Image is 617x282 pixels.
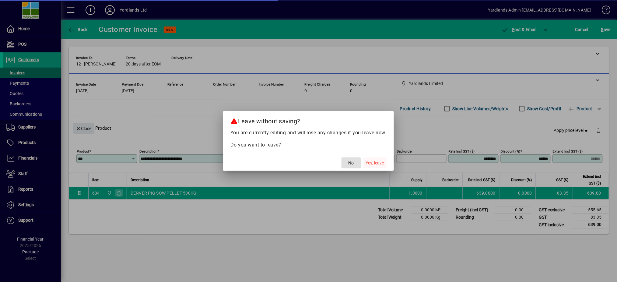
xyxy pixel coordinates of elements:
h2: Leave without saving? [223,111,394,129]
span: No [349,160,354,166]
p: Do you want to leave? [230,141,387,149]
button: Yes, leave [363,157,387,168]
button: No [342,157,361,168]
p: You are currently editing and will lose any changes if you leave now. [230,129,387,136]
span: Yes, leave [366,160,384,166]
